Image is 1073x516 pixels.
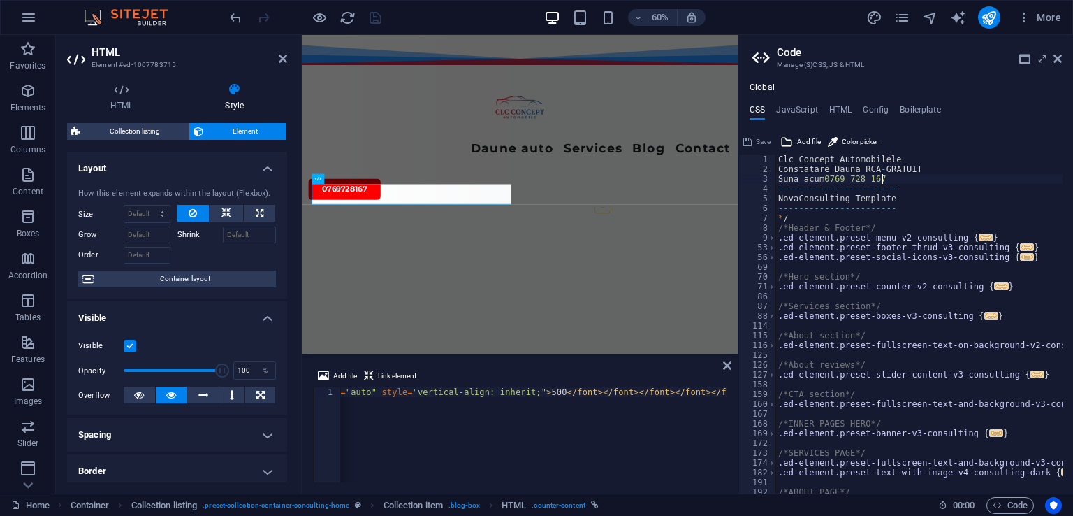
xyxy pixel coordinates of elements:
[894,9,911,26] button: pages
[11,497,50,514] a: Click to cancel selection. Double-click to open Pages
[797,134,821,150] span: Add file
[384,497,443,514] span: Click to select. Double-click to edit
[922,9,939,26] button: navigator
[15,312,41,323] p: Tables
[750,83,775,94] h4: Global
[10,60,45,71] p: Favorites
[67,83,182,112] h4: HTML
[739,311,777,321] div: 88
[739,282,777,292] div: 71
[124,247,170,264] input: Default
[203,497,349,514] span: . preset-collection-container-consulting-home
[978,6,1000,29] button: publish
[71,497,110,514] span: Click to select. Double-click to edit
[314,387,342,397] div: 1
[78,338,124,354] label: Visible
[979,234,993,241] span: ...
[739,174,777,184] div: 3
[532,497,585,514] span: . counter-content
[739,419,777,429] div: 168
[739,233,777,243] div: 9
[739,155,777,164] div: 1
[739,243,777,252] div: 53
[78,227,124,243] label: Grow
[124,227,170,243] input: Default
[685,11,698,24] i: On resize automatically adjust zoom level to fit chosen device.
[1012,6,1067,29] button: More
[777,46,1062,59] h2: Code
[316,368,359,385] button: Add file
[981,10,997,26] i: Publish
[177,227,223,243] label: Shrink
[80,9,185,26] img: Editor Logo
[739,262,777,272] div: 69
[67,152,287,177] h4: Layout
[378,368,416,385] span: Link element
[950,9,967,26] button: text_generator
[826,134,880,150] button: Color picker
[776,105,817,120] h4: JavaScript
[829,105,852,120] h4: HTML
[8,270,48,281] p: Accordion
[1017,10,1061,24] span: More
[739,478,777,487] div: 191
[866,10,882,26] i: Design (Ctrl+Alt+Y)
[78,247,124,264] label: Order
[739,399,777,409] div: 160
[17,228,40,239] p: Boxes
[1030,371,1044,378] span: ...
[78,188,276,200] div: How this element expands within the layout (Flexbox).
[1020,243,1034,251] span: ...
[649,9,671,26] h6: 60%
[10,144,45,155] p: Columns
[739,272,777,282] div: 70
[1045,497,1062,514] button: Usercentrics
[78,210,124,218] label: Size
[92,59,259,71] h3: Element #ed-1007783715
[739,438,777,448] div: 172
[78,271,276,287] button: Container layout
[256,362,275,379] div: %
[739,213,777,223] div: 7
[739,350,777,360] div: 125
[950,10,966,26] i: AI Writer
[986,497,1034,514] button: Code
[739,487,777,497] div: 192
[739,448,777,458] div: 173
[628,9,678,26] button: 60%
[591,501,599,509] i: This element is linked
[1020,253,1034,261] span: ...
[78,387,124,404] label: Overflow
[777,59,1034,71] h3: Manage (S)CSS, JS & HTML
[739,252,777,262] div: 56
[750,105,765,120] h4: CSS
[739,164,777,174] div: 2
[739,458,777,468] div: 174
[953,497,975,514] span: 00 00
[311,9,328,26] button: Click here to leave preview mode and continue editing
[778,134,823,150] button: Add file
[71,497,599,514] nav: breadcrumb
[228,10,244,26] i: Undo: Edit (S)CSS (Ctrl+Z)
[67,454,287,488] h4: Border
[223,227,277,243] input: Default
[11,240,131,275] a: 0769728167
[989,429,1003,437] span: ...
[963,500,965,510] span: :
[739,321,777,331] div: 114
[227,9,244,26] button: undo
[182,83,287,112] h4: Style
[448,497,480,514] span: . blog-box
[362,368,418,385] button: Link element
[78,367,124,375] label: Opacity
[739,341,777,350] div: 116
[85,123,184,140] span: Collection listing
[189,123,286,140] button: Element
[739,194,777,203] div: 5
[894,10,910,26] i: Pages (Ctrl+Alt+S)
[67,301,287,327] h4: Visible
[938,497,975,514] h6: Session time
[739,203,777,213] div: 6
[739,468,777,478] div: 182
[993,497,1028,514] span: Code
